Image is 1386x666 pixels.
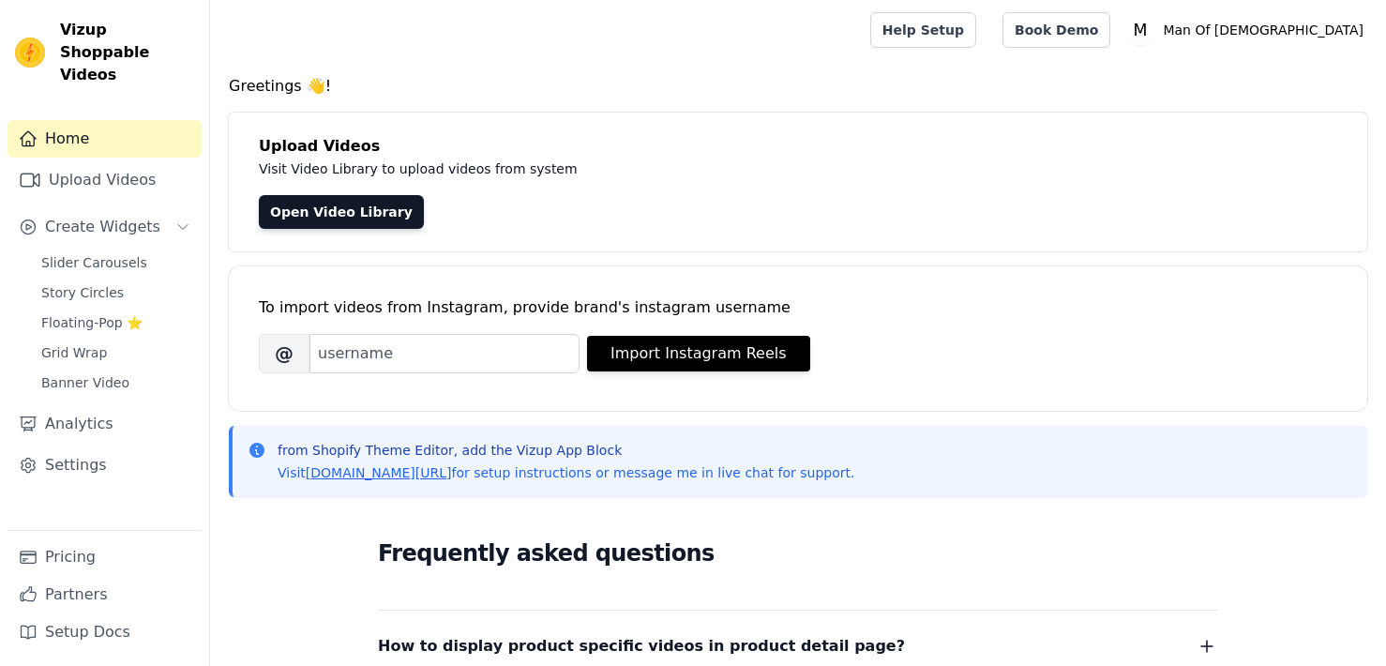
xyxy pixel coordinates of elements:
[41,343,107,362] span: Grid Wrap
[15,38,45,68] img: Vizup
[30,280,202,306] a: Story Circles
[8,576,202,613] a: Partners
[870,12,976,48] a: Help Setup
[30,310,202,336] a: Floating-Pop ⭐
[378,633,1218,659] button: How to display product specific videos in product detail page?
[41,373,129,392] span: Banner Video
[587,336,810,371] button: Import Instagram Reels
[8,447,202,484] a: Settings
[8,405,202,443] a: Analytics
[8,161,202,199] a: Upload Videos
[41,313,143,332] span: Floating-Pop ⭐
[306,465,452,480] a: [DOMAIN_NAME][URL]
[259,158,1099,180] p: Visit Video Library to upload videos from system
[8,613,202,651] a: Setup Docs
[30,250,202,276] a: Slider Carousels
[259,296,1337,319] div: To import videos from Instagram, provide brand's instagram username
[41,283,124,302] span: Story Circles
[1155,13,1371,47] p: Man Of [DEMOGRAPHIC_DATA]
[8,208,202,246] button: Create Widgets
[309,334,580,373] input: username
[1125,13,1371,47] button: M Man Of [DEMOGRAPHIC_DATA]
[278,441,854,460] p: from Shopify Theme Editor, add the Vizup App Block
[45,216,160,238] span: Create Widgets
[259,135,1337,158] h4: Upload Videos
[378,633,905,659] span: How to display product specific videos in product detail page?
[8,120,202,158] a: Home
[41,253,147,272] span: Slider Carousels
[259,195,424,229] a: Open Video Library
[278,463,854,482] p: Visit for setup instructions or message me in live chat for support.
[1002,12,1110,48] a: Book Demo
[1134,21,1148,39] text: M
[8,538,202,576] a: Pricing
[30,370,202,396] a: Banner Video
[378,535,1218,572] h2: Frequently asked questions
[229,75,1367,98] h4: Greetings 👋!
[259,334,309,373] span: @
[60,19,194,86] span: Vizup Shoppable Videos
[30,340,202,366] a: Grid Wrap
